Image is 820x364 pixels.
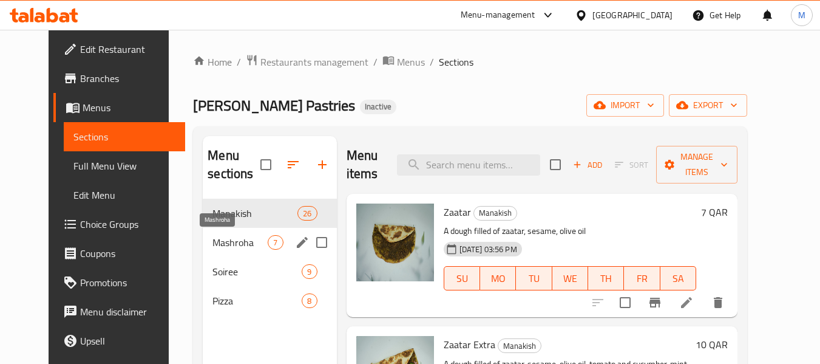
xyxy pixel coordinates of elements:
[237,55,241,69] li: /
[521,270,547,287] span: TU
[473,206,517,221] div: Manakish
[73,159,176,173] span: Full Menu View
[80,275,176,290] span: Promotions
[53,210,186,239] a: Choice Groups
[474,206,517,220] span: Manakish
[703,288,733,317] button: delete
[203,286,336,315] div: Pizza8
[701,204,728,221] h6: 7 QAR
[302,295,316,307] span: 8
[568,156,607,174] span: Add item
[666,149,728,180] span: Manage items
[80,304,176,319] span: Menu disclaimer
[640,288,669,317] button: Branch-specific-item
[449,270,475,287] span: SU
[64,180,186,210] a: Edit Menu
[308,150,337,179] button: Add section
[53,239,186,268] a: Coupons
[571,158,604,172] span: Add
[302,294,317,308] div: items
[80,334,176,348] span: Upsell
[679,98,737,113] span: export
[53,326,186,355] a: Upsell
[80,217,176,232] span: Choice Groups
[444,203,471,221] span: Zaatar
[629,270,655,287] span: FR
[592,9,673,22] div: [GEOGRAPHIC_DATA]
[53,93,186,122] a: Menus
[203,228,336,257] div: Mashroha7edit
[444,335,495,354] span: Zaatar Extra
[543,152,568,177] span: Select section
[212,294,302,308] span: Pizza
[444,224,697,239] p: A dough filled of zaatar, sesame, olive oil
[430,55,434,69] li: /
[498,338,541,353] div: Manakish
[297,206,317,221] div: items
[696,336,728,353] h6: 10 QAR
[260,55,368,69] span: Restaurants management
[302,264,317,279] div: items
[80,71,176,86] span: Branches
[397,55,425,69] span: Menus
[268,237,282,249] span: 7
[397,154,540,176] input: search
[212,264,302,279] span: Soiree
[73,129,176,144] span: Sections
[203,257,336,286] div: Soiree9
[64,122,186,151] a: Sections
[212,206,297,221] span: Manakish
[268,235,283,250] div: items
[80,42,176,57] span: Edit Restaurant
[612,290,638,315] span: Select to update
[360,100,396,114] div: Inactive
[208,146,260,183] h2: Menu sections
[298,208,316,219] span: 26
[360,101,396,112] span: Inactive
[193,92,355,119] span: [PERSON_NAME] Pastries
[212,235,268,250] span: Mashroha
[253,152,279,177] span: Select all sections
[624,266,660,290] button: FR
[246,54,368,70] a: Restaurants management
[279,150,308,179] span: Sort sections
[203,199,336,228] div: Manakish26
[557,270,583,287] span: WE
[593,270,619,287] span: TH
[356,204,434,281] img: Zaatar
[73,188,176,202] span: Edit Menu
[455,244,522,255] span: [DATE] 03:56 PM
[568,156,607,174] button: Add
[53,35,186,64] a: Edit Restaurant
[347,146,383,183] h2: Menu items
[203,194,336,320] nav: Menu sections
[373,55,378,69] li: /
[480,266,516,290] button: MO
[193,54,747,70] nav: breadcrumb
[293,233,311,252] button: edit
[382,54,425,70] a: Menus
[596,98,654,113] span: import
[516,266,552,290] button: TU
[53,268,186,297] a: Promotions
[498,339,541,353] span: Manakish
[83,100,176,115] span: Menus
[607,156,656,174] span: Select section first
[485,270,511,287] span: MO
[798,9,805,22] span: M
[193,55,232,69] a: Home
[665,270,691,287] span: SA
[302,266,316,278] span: 9
[439,55,473,69] span: Sections
[53,297,186,326] a: Menu disclaimer
[552,266,588,290] button: WE
[679,295,694,310] a: Edit menu item
[461,8,535,22] div: Menu-management
[586,94,664,117] button: import
[588,266,624,290] button: TH
[53,64,186,93] a: Branches
[669,94,747,117] button: export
